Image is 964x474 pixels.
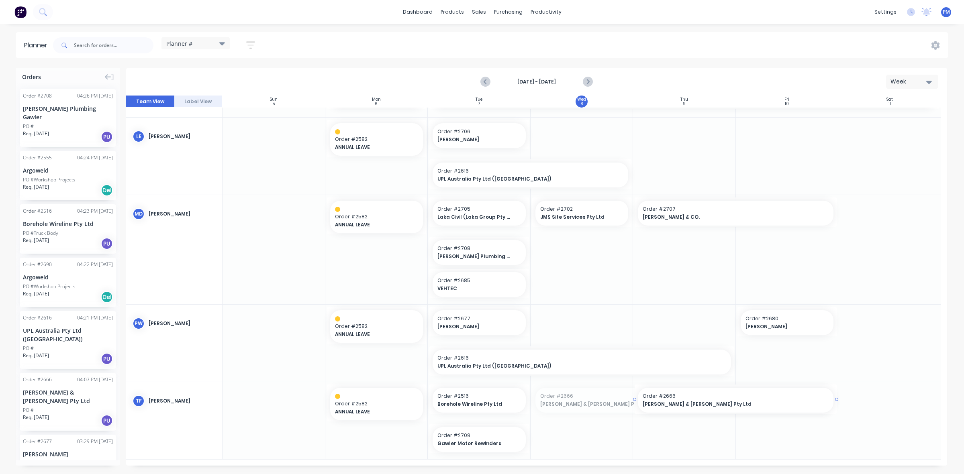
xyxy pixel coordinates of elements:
div: Tue [476,97,482,102]
div: PO #Workshop Projects [23,283,76,290]
span: Req. [DATE] [23,352,49,359]
div: Order # 2708 [23,92,52,100]
div: purchasing [490,6,527,18]
div: Argoweld [23,273,113,281]
img: Factory [14,6,27,18]
div: products [437,6,468,18]
div: Del [101,184,113,196]
div: 9 [683,102,686,106]
div: settings [870,6,901,18]
div: [PERSON_NAME] [149,133,216,140]
div: sales [468,6,490,18]
button: Week [886,75,938,89]
span: Req. [DATE] [23,130,49,137]
div: Borehole Wireline Pty Ltd [23,220,113,228]
div: Del [101,291,113,303]
div: PU [101,238,113,250]
input: Search for orders... [74,37,153,53]
div: Order # 2690 [23,261,52,268]
span: Planner # [166,39,192,48]
button: Label View [174,96,223,108]
a: dashboard [399,6,437,18]
div: PU [101,353,113,365]
div: Order # 2516 [23,208,52,215]
div: PU [101,131,113,143]
span: Req. [DATE] [23,237,49,244]
div: PO # [23,123,34,130]
div: [PERSON_NAME] [23,450,113,458]
div: Planner [24,41,51,50]
div: 04:26 PM [DATE] [77,92,113,100]
div: 04:07 PM [DATE] [77,376,113,383]
div: LE [133,130,145,142]
div: productivity [527,6,566,18]
div: 6 [375,102,378,106]
div: 04:22 PM [DATE] [77,261,113,268]
div: [PERSON_NAME] [149,210,216,218]
div: Mon [372,97,381,102]
div: [PERSON_NAME] Plumbing Gawler [23,104,113,121]
div: Argoweld [23,166,113,175]
div: PO # [23,460,34,467]
div: Sat [886,97,893,102]
strong: [DATE] - [DATE] [496,78,577,85]
div: PO #Truck Body [23,230,58,237]
div: Order # 2666 [23,376,52,383]
div: 04:23 PM [DATE] [77,208,113,215]
div: Sun [270,97,278,102]
div: PO # [23,345,34,352]
div: Week [890,77,927,86]
div: 03:29 PM [DATE] [77,438,113,445]
div: 10 [785,102,789,106]
span: Req. [DATE] [23,290,49,297]
div: Order # 2616 [23,314,52,321]
div: [PERSON_NAME] [149,320,216,327]
div: PU [101,415,113,427]
div: 5 [272,102,275,106]
div: Wed [577,97,586,102]
div: MD [133,208,145,220]
div: [PERSON_NAME] [149,397,216,405]
span: PM [943,8,950,16]
div: Thu [680,97,688,102]
div: 04:21 PM [DATE] [77,314,113,321]
span: Req. [DATE] [23,414,49,421]
div: PO # [23,407,34,414]
div: PO #Workshop Projects [23,176,76,183]
span: Orders [22,73,41,81]
div: UPL Australia Pty Ltd ([GEOGRAPHIC_DATA]) [23,326,113,343]
div: [PERSON_NAME] & [PERSON_NAME] Pty Ltd [23,388,113,405]
div: Order # 2677 [23,438,52,445]
div: 04:24 PM [DATE] [77,154,113,161]
div: TF [133,395,145,407]
div: PW [133,317,145,330]
div: 7 [478,102,480,106]
div: Fri [784,97,789,102]
span: Req. [DATE] [23,183,49,191]
div: Order # 2555 [23,154,52,161]
button: Team View [126,96,174,108]
div: 11 [888,102,891,106]
div: 8 [581,102,583,106]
